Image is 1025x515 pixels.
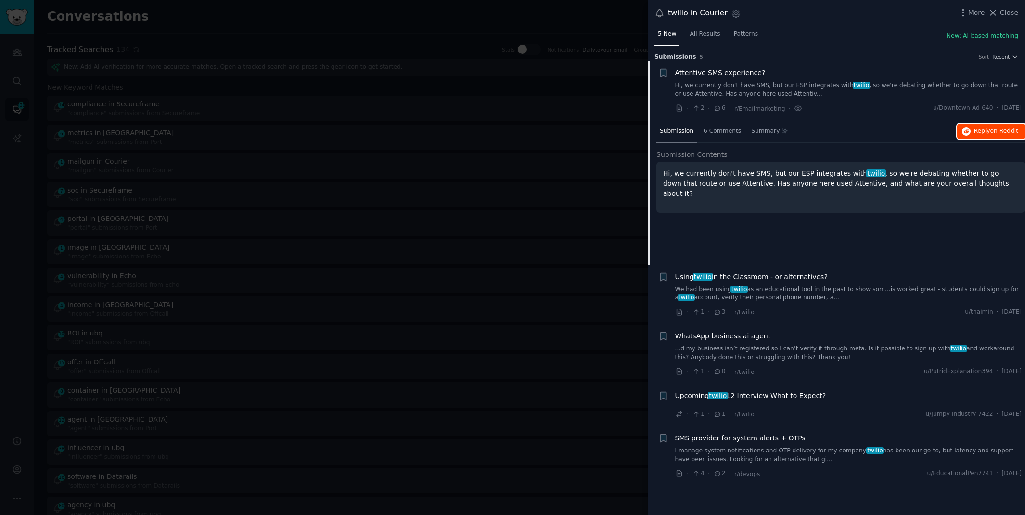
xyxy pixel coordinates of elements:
[687,409,689,419] span: ·
[675,285,1022,302] a: We had been usingtwilioas an educational tool in the past to show som...is worked great - student...
[704,127,741,136] span: 6 Comments
[708,469,710,479] span: ·
[713,308,725,317] span: 3
[734,471,760,477] span: r/devops
[708,392,728,399] span: twilio
[1002,469,1022,478] span: [DATE]
[713,410,725,419] span: 1
[675,391,826,401] a: UpcomingtwilioL2 Interview What to Expect?
[866,447,884,454] span: twilio
[675,391,826,401] span: Upcoming L2 Interview What to Expect?
[675,447,1022,463] a: I manage system notifications and OTP delivery for my company.twiliohas been our go-to, but laten...
[713,367,725,376] span: 0
[997,367,999,376] span: ·
[1002,308,1022,317] span: [DATE]
[692,104,704,113] span: 2
[988,8,1018,18] button: Close
[734,309,755,316] span: r/twilio
[675,272,828,282] a: Usingtwilioin the Classroom - or alternatives?
[663,168,1018,199] p: Hi, we currently don't have SMS, but our ESP integrates with , so we're debating whether to go do...
[947,32,1018,40] button: New: AI-based matching
[687,307,689,317] span: ·
[997,308,999,317] span: ·
[692,469,704,478] span: 4
[687,469,689,479] span: ·
[675,68,766,78] a: Attentive SMS experience?
[654,26,679,46] a: 5 New
[933,104,993,113] span: u/Downtown-Ad-640
[1002,367,1022,376] span: [DATE]
[687,103,689,114] span: ·
[968,8,985,18] span: More
[925,410,993,419] span: u/Jumpy-Industry-7422
[713,469,725,478] span: 2
[675,345,1022,361] a: ...d my business isn’t registered so I can’t verify it through meta. Is it possible to sign up wi...
[789,103,791,114] span: ·
[924,367,993,376] span: u/PutridExplanation394
[668,7,728,19] div: twilio in Courier
[853,82,870,89] span: twilio
[654,53,696,62] span: Submission s
[957,124,1025,139] button: Replyon Reddit
[974,127,1018,136] span: Reply
[692,308,704,317] span: 1
[692,367,704,376] span: 1
[965,308,993,317] span: u/thaimin
[734,411,755,418] span: r/twilio
[713,104,725,113] span: 6
[692,410,704,419] span: 1
[730,26,761,46] a: Patterns
[992,53,1018,60] button: Recent
[950,345,967,352] span: twilio
[990,128,1018,134] span: on Reddit
[675,331,771,341] a: WhatsApp business ai agent
[656,150,728,160] span: Submission Contents
[1000,8,1018,18] span: Close
[751,127,780,136] span: Summary
[687,367,689,377] span: ·
[708,409,710,419] span: ·
[686,26,723,46] a: All Results
[1002,104,1022,113] span: [DATE]
[675,81,1022,98] a: Hi, we currently don't have SMS, but our ESP integrates withtwilio, so we're debating whether to ...
[729,367,731,377] span: ·
[734,105,785,112] span: r/Emailmarketing
[675,433,806,443] a: SMS provider for system alerts + OTPs
[660,127,693,136] span: Submission
[708,103,710,114] span: ·
[927,469,993,478] span: u/EducationalPen7741
[729,409,731,419] span: ·
[700,54,703,60] span: 5
[729,469,731,479] span: ·
[992,53,1010,60] span: Recent
[866,169,886,177] span: twilio
[675,272,828,282] span: Using in the Classroom - or alternatives?
[958,8,985,18] button: More
[678,294,695,301] span: twilio
[997,469,999,478] span: ·
[734,30,758,39] span: Patterns
[693,273,713,281] span: twilio
[979,53,989,60] div: Sort
[997,104,999,113] span: ·
[734,369,755,375] span: r/twilio
[729,307,731,317] span: ·
[729,103,731,114] span: ·
[708,367,710,377] span: ·
[658,30,676,39] span: 5 New
[997,410,999,419] span: ·
[730,286,748,293] span: twilio
[1002,410,1022,419] span: [DATE]
[690,30,720,39] span: All Results
[708,307,710,317] span: ·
